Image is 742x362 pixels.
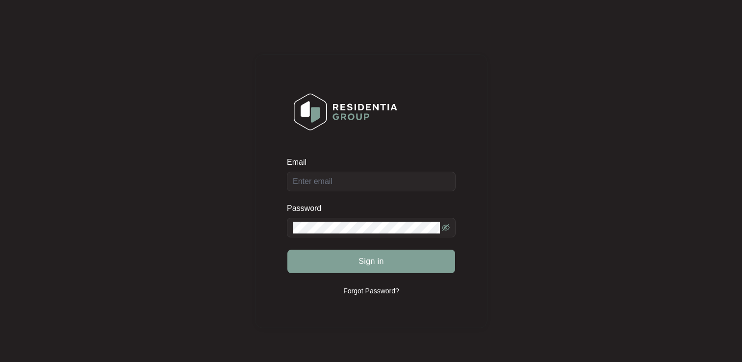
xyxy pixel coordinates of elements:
[343,286,399,296] p: Forgot Password?
[287,204,329,213] label: Password
[287,87,404,137] img: Login Logo
[358,256,384,267] span: Sign in
[287,157,313,167] label: Email
[287,172,456,191] input: Email
[287,250,455,273] button: Sign in
[442,224,450,232] span: eye-invisible
[293,222,440,233] input: Password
